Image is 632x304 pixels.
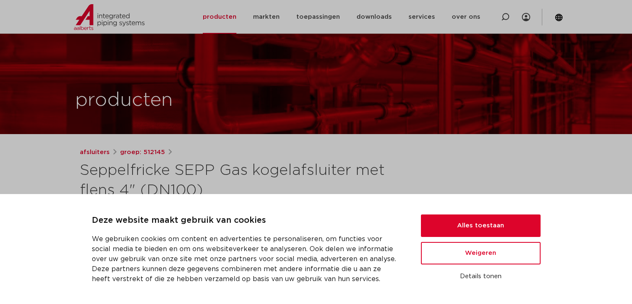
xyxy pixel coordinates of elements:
[92,234,401,284] p: We gebruiken cookies om content en advertenties te personaliseren, om functies voor social media ...
[421,269,541,284] button: Details tonen
[75,87,173,114] h1: producten
[80,161,392,201] h1: Seppelfricke SEPP Gas kogelafsluiter met flens 4" (DN100)
[92,214,401,227] p: Deze website maakt gebruik van cookies
[80,147,110,157] a: afsluiters
[421,242,541,264] button: Weigeren
[421,214,541,237] button: Alles toestaan
[120,147,165,157] a: groep: 512145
